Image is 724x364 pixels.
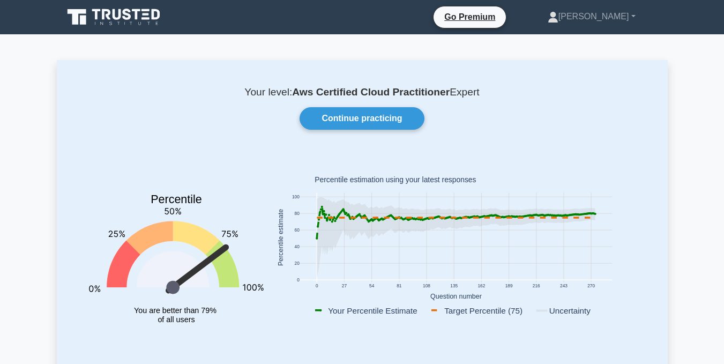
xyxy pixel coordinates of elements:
[505,283,512,288] text: 189
[151,193,202,206] text: Percentile
[294,228,300,233] text: 60
[532,283,540,288] text: 216
[158,316,195,324] tspan: of all users
[297,278,300,283] text: 0
[430,293,482,300] text: Question number
[560,283,568,288] text: 243
[341,283,347,288] text: 27
[450,283,458,288] text: 135
[369,283,375,288] text: 54
[300,107,424,130] a: Continue practicing
[294,244,300,250] text: 40
[587,283,595,288] text: 270
[292,86,450,98] b: Aws Certified Cloud Practitioner
[522,6,661,27] a: [PERSON_NAME]
[397,283,402,288] text: 81
[423,283,430,288] text: 108
[83,86,642,99] p: Your level: Expert
[315,176,476,184] text: Percentile estimation using your latest responses
[315,283,318,288] text: 0
[292,195,299,200] text: 100
[294,261,300,266] text: 20
[438,10,502,24] a: Go Premium
[294,211,300,217] text: 80
[134,306,217,315] tspan: You are better than 79%
[277,209,285,266] text: Percentile estimate
[477,283,485,288] text: 162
